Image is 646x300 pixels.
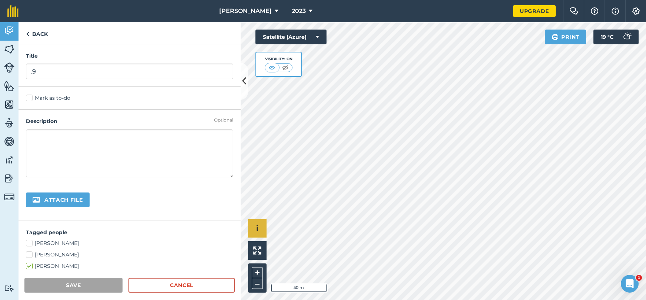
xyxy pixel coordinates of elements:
[253,246,261,255] img: Four arrows, one pointing top left, one top right, one bottom right and the last bottom left
[4,173,14,184] img: svg+xml;base64,PD94bWwgdmVyc2lvbj0iMS4wIiBlbmNvZGluZz0idXRmLTgiPz4KPCEtLSBHZW5lcmF0b3I6IEFkb2JlIE...
[621,275,639,293] iframe: Intercom live chat
[248,219,267,238] button: i
[601,30,613,44] span: 19 ° C
[569,7,578,15] img: Two speech bubbles overlapping with the left bubble in the forefront
[4,285,14,292] img: svg+xml;base64,PD94bWwgdmVyc2lvbj0iMS4wIiBlbmNvZGluZz0idXRmLTgiPz4KPCEtLSBHZW5lcmF0b3I6IEFkb2JlIE...
[590,7,599,15] img: A question mark icon
[26,94,233,102] label: Mark as to-do
[26,251,233,259] label: [PERSON_NAME]
[593,30,639,44] button: 19 °C
[281,64,290,71] img: svg+xml;base64,PHN2ZyB4bWxucz0iaHR0cDovL3d3dy53My5vcmcvMjAwMC9zdmciIHdpZHRoPSI1MCIgaGVpZ2h0PSI0MC...
[26,30,29,38] img: svg+xml;base64,PHN2ZyB4bWxucz0iaHR0cDovL3d3dy53My5vcmcvMjAwMC9zdmciIHdpZHRoPSI5IiBoZWlnaHQ9IjI0Ii...
[292,7,306,16] span: 2023
[256,224,258,233] span: i
[552,33,559,41] img: svg+xml;base64,PHN2ZyB4bWxucz0iaHR0cDovL3d3dy53My5vcmcvMjAwMC9zdmciIHdpZHRoPSIxOSIgaGVpZ2h0PSIyNC...
[26,228,233,236] h4: Tagged people
[4,154,14,166] img: svg+xml;base64,PD94bWwgdmVyc2lvbj0iMS4wIiBlbmNvZGluZz0idXRmLTgiPz4KPCEtLSBHZW5lcmF0b3I6IEFkb2JlIE...
[219,7,272,16] span: [PERSON_NAME]
[4,25,14,36] img: svg+xml;base64,PD94bWwgdmVyc2lvbj0iMS4wIiBlbmNvZGluZz0idXRmLTgiPz4KPCEtLSBHZW5lcmF0b3I6IEFkb2JlIE...
[4,81,14,92] img: svg+xml;base64,PHN2ZyB4bWxucz0iaHR0cDovL3d3dy53My5vcmcvMjAwMC9zdmciIHdpZHRoPSI1NiIgaGVpZ2h0PSI2MC...
[19,22,55,44] a: Back
[267,64,277,71] img: svg+xml;base64,PHN2ZyB4bWxucz0iaHR0cDovL3d3dy53My5vcmcvMjAwMC9zdmciIHdpZHRoPSI1MCIgaGVpZ2h0PSI0MC...
[252,267,263,278] button: +
[636,275,642,281] span: 1
[4,44,14,55] img: svg+xml;base64,PHN2ZyB4bWxucz0iaHR0cDovL3d3dy53My5vcmcvMjAwMC9zdmciIHdpZHRoPSI1NiIgaGVpZ2h0PSI2MC...
[26,52,233,60] h4: Title
[4,117,14,129] img: svg+xml;base64,PD94bWwgdmVyc2lvbj0iMS4wIiBlbmNvZGluZz0idXRmLTgiPz4KPCEtLSBHZW5lcmF0b3I6IEFkb2JlIE...
[632,7,640,15] img: A cog icon
[7,5,19,17] img: fieldmargin Logo
[4,136,14,147] img: svg+xml;base64,PD94bWwgdmVyc2lvbj0iMS4wIiBlbmNvZGluZz0idXRmLTgiPz4KPCEtLSBHZW5lcmF0b3I6IEFkb2JlIE...
[612,7,619,16] img: svg+xml;base64,PHN2ZyB4bWxucz0iaHR0cDovL3d3dy53My5vcmcvMjAwMC9zdmciIHdpZHRoPSIxNyIgaGVpZ2h0PSIxNy...
[26,117,233,125] h4: Description
[24,278,123,293] button: Save
[4,192,14,202] img: svg+xml;base64,PD94bWwgdmVyc2lvbj0iMS4wIiBlbmNvZGluZz0idXRmLTgiPz4KPCEtLSBHZW5lcmF0b3I6IEFkb2JlIE...
[4,62,14,73] img: svg+xml;base64,PD94bWwgdmVyc2lvbj0iMS4wIiBlbmNvZGluZz0idXRmLTgiPz4KPCEtLSBHZW5lcmF0b3I6IEFkb2JlIE...
[252,278,263,289] button: –
[26,239,233,247] label: [PERSON_NAME]
[265,56,293,62] div: Visibility: On
[255,30,327,44] button: Satellite (Azure)
[513,5,556,17] a: Upgrade
[4,99,14,110] img: svg+xml;base64,PHN2ZyB4bWxucz0iaHR0cDovL3d3dy53My5vcmcvMjAwMC9zdmciIHdpZHRoPSI1NiIgaGVpZ2h0PSI2MC...
[619,30,634,44] img: svg+xml;base64,PD94bWwgdmVyc2lvbj0iMS4wIiBlbmNvZGluZz0idXRmLTgiPz4KPCEtLSBHZW5lcmF0b3I6IEFkb2JlIE...
[26,262,233,270] label: [PERSON_NAME]
[128,278,235,293] a: Cancel
[214,117,233,123] div: Optional
[545,30,586,44] button: Print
